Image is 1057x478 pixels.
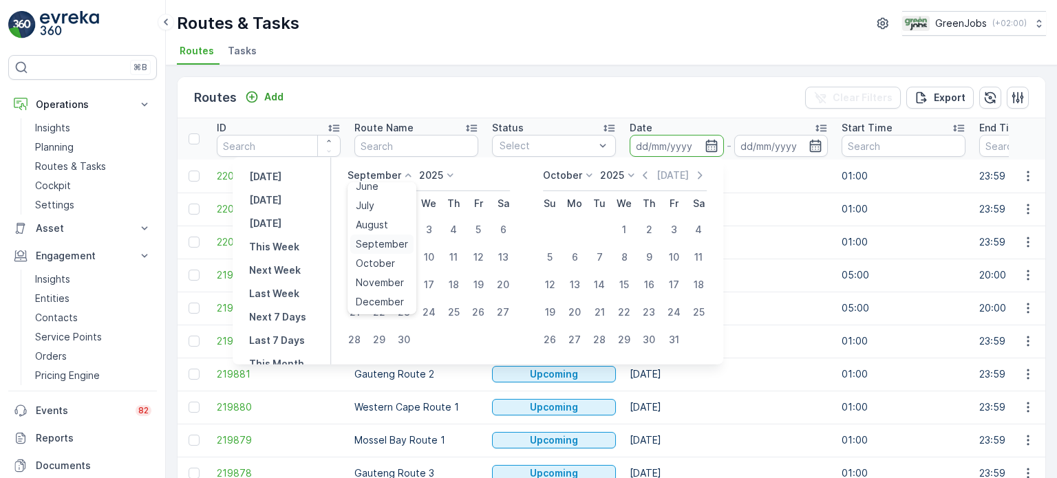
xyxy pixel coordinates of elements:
[249,263,301,277] p: Next Week
[249,334,305,347] p: Last 7 Days
[217,400,341,414] span: 219880
[217,121,226,135] p: ID
[35,292,70,305] p: Entities
[244,215,287,232] button: Tomorrow
[35,369,100,382] p: Pricing Engine
[835,391,972,424] td: 01:00
[466,191,491,216] th: Friday
[492,274,514,296] div: 20
[228,44,257,58] span: Tasks
[687,246,709,268] div: 11
[30,195,157,215] a: Settings
[441,191,466,216] th: Thursday
[442,246,465,268] div: 11
[8,424,157,452] a: Reports
[623,259,835,292] td: [DATE]
[663,246,685,268] div: 10
[638,219,660,241] div: 2
[249,170,281,184] p: [DATE]
[442,301,465,323] div: 25
[564,301,586,323] div: 20
[189,303,200,314] div: Toggle Row Selected
[249,193,281,207] p: [DATE]
[244,332,310,349] button: Last 7 Days
[613,246,635,268] div: 8
[249,287,299,301] p: Last Week
[467,219,489,241] div: 5
[623,424,835,457] td: [DATE]
[217,334,341,348] a: 219882
[492,432,616,448] button: Upcoming
[35,179,71,193] p: Cockpit
[343,301,365,323] div: 21
[656,169,689,182] p: [DATE]
[189,204,200,215] div: Toggle Row Selected
[539,329,561,351] div: 26
[630,135,724,157] input: dd/mm/yyyy
[30,118,157,138] a: Insights
[35,272,70,286] p: Insights
[217,235,341,249] a: 220094
[356,295,404,309] span: December
[244,309,312,325] button: Next 7 Days
[368,329,390,351] div: 29
[442,219,465,241] div: 4
[138,405,149,416] p: 82
[393,301,415,323] div: 23
[343,329,365,351] div: 28
[734,135,829,157] input: dd/mm/yyyy
[588,246,610,268] div: 7
[35,311,78,325] p: Contacts
[348,358,485,391] td: Gauteng Route 2
[35,160,106,173] p: Routes & Tasks
[663,274,685,296] div: 17
[835,424,972,457] td: 01:00
[467,301,489,323] div: 26
[189,402,200,413] div: Toggle Row Selected
[418,219,440,241] div: 3
[537,191,562,216] th: Sunday
[835,160,972,193] td: 01:00
[30,347,157,366] a: Orders
[217,367,341,381] a: 219881
[902,16,930,31] img: Green_Jobs_Logo.png
[663,329,685,351] div: 31
[30,270,157,289] a: Insights
[35,330,102,344] p: Service Points
[244,239,305,255] button: This Week
[687,274,709,296] div: 18
[833,91,893,105] p: Clear Filters
[637,191,661,216] th: Thursday
[491,191,515,216] th: Saturday
[343,274,365,296] div: 14
[249,240,299,254] p: This Week
[623,226,835,259] td: [DATE]
[189,336,200,347] div: Toggle Row Selected
[239,89,289,105] button: Add
[356,199,374,213] span: July
[661,191,686,216] th: Friday
[356,237,408,251] span: September
[36,98,129,111] p: Operations
[835,292,972,325] td: 05:00
[36,249,129,263] p: Engagement
[36,404,127,417] p: Events
[354,135,478,157] input: Search
[189,270,200,281] div: Toggle Row Selected
[492,399,616,415] button: Upcoming
[492,246,514,268] div: 13
[35,140,74,154] p: Planning
[342,191,367,216] th: Sunday
[835,358,972,391] td: 01:00
[244,192,287,208] button: Today
[564,274,586,296] div: 13
[543,169,582,182] p: October
[217,169,341,183] a: 220096
[8,215,157,242] button: Asset
[588,301,610,323] div: 21
[30,157,157,176] a: Routes & Tasks
[35,121,70,135] p: Insights
[36,221,129,235] p: Asset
